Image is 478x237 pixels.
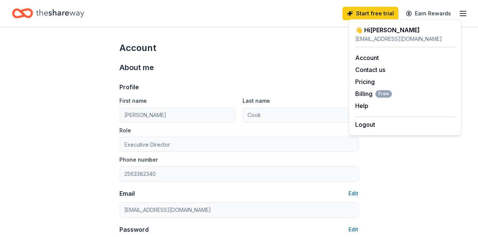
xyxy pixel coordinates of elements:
[355,78,375,85] a: Pricing
[355,25,455,34] div: 👋 Hi [PERSON_NAME]
[349,189,359,198] button: Edit
[355,101,368,110] button: Help
[120,225,149,234] div: Password
[401,7,455,20] a: Earn Rewards
[342,7,398,20] a: Start free trial
[355,120,375,129] button: Logout
[120,82,139,91] div: Profile
[243,97,270,105] label: Last name
[12,4,84,22] a: Home
[120,42,359,54] div: Account
[355,89,392,98] span: Billing
[120,156,158,163] label: Phone number
[120,127,131,134] label: Role
[120,61,359,73] div: About me
[355,65,385,74] button: Contact us
[375,90,392,97] span: Free
[355,89,392,98] button: BillingFree
[349,225,359,234] button: Edit
[120,189,135,198] div: Email
[355,34,455,43] div: [EMAIL_ADDRESS][DOMAIN_NAME]
[120,97,147,105] label: First name
[355,54,379,61] a: Account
